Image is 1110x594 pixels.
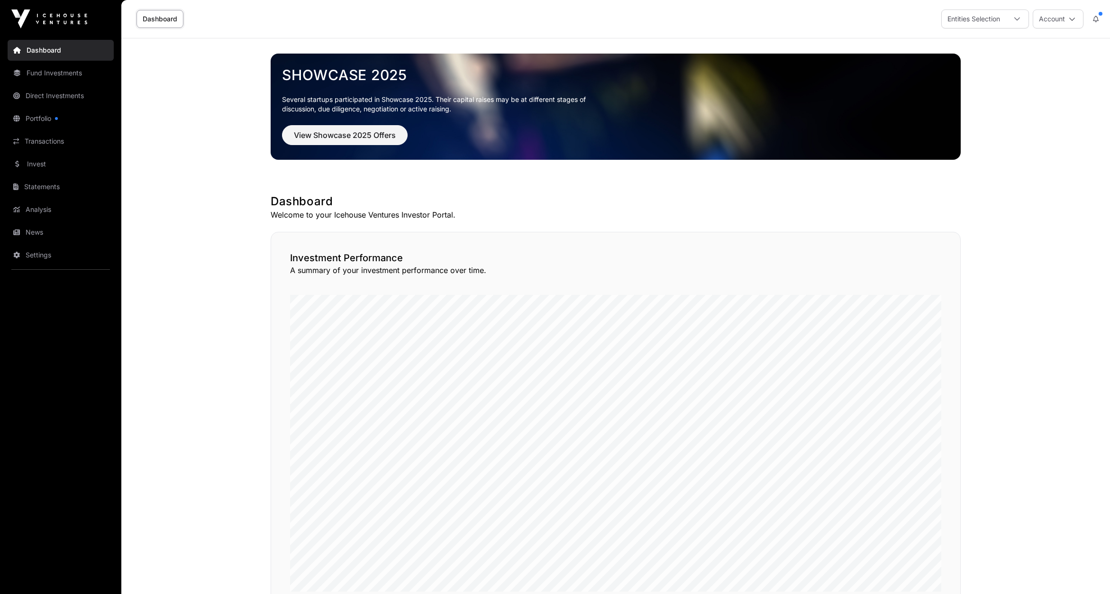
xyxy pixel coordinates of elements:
a: Analysis [8,199,114,220]
a: Showcase 2025 [282,66,949,83]
a: Dashboard [136,10,183,28]
button: View Showcase 2025 Offers [282,125,408,145]
h1: Dashboard [271,194,961,209]
a: Dashboard [8,40,114,61]
a: Invest [8,154,114,174]
a: Portfolio [8,108,114,129]
a: Statements [8,176,114,197]
span: View Showcase 2025 Offers [294,129,396,141]
a: Fund Investments [8,63,114,83]
a: Settings [8,245,114,265]
a: View Showcase 2025 Offers [282,135,408,144]
p: Welcome to your Icehouse Ventures Investor Portal. [271,209,961,220]
img: Icehouse Ventures Logo [11,9,87,28]
p: A summary of your investment performance over time. [290,265,941,276]
div: Entities Selection [942,10,1006,28]
img: Showcase 2025 [271,54,961,160]
button: Account [1033,9,1083,28]
a: Direct Investments [8,85,114,106]
a: News [8,222,114,243]
p: Several startups participated in Showcase 2025. Their capital raises may be at different stages o... [282,95,600,114]
a: Transactions [8,131,114,152]
h2: Investment Performance [290,251,941,265]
